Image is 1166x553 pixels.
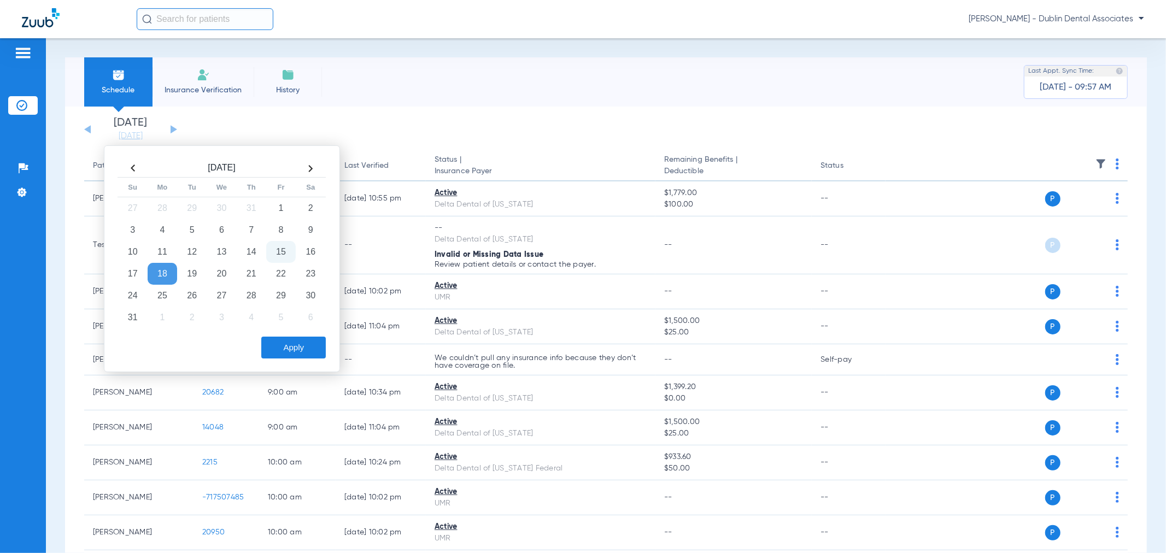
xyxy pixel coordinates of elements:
[282,68,295,81] img: History
[1045,284,1060,299] span: P
[1116,67,1123,75] img: last sync help info
[664,356,672,363] span: --
[336,181,426,216] td: [DATE] 10:55 PM
[664,241,672,249] span: --
[202,389,224,396] span: 20682
[202,493,244,501] span: -717507485
[336,375,426,410] td: [DATE] 10:34 PM
[92,85,144,96] span: Schedule
[84,410,194,445] td: [PERSON_NAME]
[259,375,336,410] td: 9:00 AM
[1116,354,1119,365] img: group-dot-blue.svg
[336,309,426,344] td: [DATE] 11:04 PM
[1116,286,1119,297] img: group-dot-blue.svg
[84,480,194,515] td: [PERSON_NAME]
[664,327,803,338] span: $25.00
[161,85,245,96] span: Insurance Verification
[969,14,1144,25] span: [PERSON_NAME] - Dublin Dental Associates
[344,160,417,172] div: Last Verified
[435,463,647,474] div: Delta Dental of [US_STATE] Federal
[812,151,886,181] th: Status
[1045,490,1060,505] span: P
[435,166,647,177] span: Insurance Payer
[1111,501,1166,553] iframe: Chat Widget
[812,445,886,480] td: --
[98,117,163,142] li: [DATE]
[435,393,647,404] div: Delta Dental of [US_STATE]
[84,375,194,410] td: [PERSON_NAME]
[259,480,336,515] td: 10:00 AM
[1045,455,1060,470] span: P
[344,160,389,172] div: Last Verified
[1045,525,1060,540] span: P
[435,498,647,509] div: UMR
[1116,239,1119,250] img: group-dot-blue.svg
[22,8,60,27] img: Zuub Logo
[148,160,296,178] th: [DATE]
[435,416,647,428] div: Active
[336,515,426,550] td: [DATE] 10:02 PM
[336,344,426,375] td: --
[664,463,803,474] span: $50.00
[98,131,163,142] a: [DATE]
[336,480,426,515] td: [DATE] 10:02 PM
[664,287,672,295] span: --
[435,261,647,268] p: Review patient details or contact the payer.
[435,292,647,303] div: UMR
[435,280,647,292] div: Active
[202,528,225,536] span: 20950
[1028,66,1094,77] span: Last Appt. Sync Time:
[664,381,803,393] span: $1,399.20
[812,480,886,515] td: --
[664,199,803,210] span: $100.00
[664,493,672,501] span: --
[435,327,647,338] div: Delta Dental of [US_STATE]
[812,181,886,216] td: --
[112,68,125,81] img: Schedule
[664,187,803,199] span: $1,779.00
[1045,319,1060,334] span: P
[259,515,336,550] td: 10:00 AM
[664,166,803,177] span: Deductible
[1095,158,1106,169] img: filter.svg
[202,458,218,466] span: 2215
[1116,158,1119,169] img: group-dot-blue.svg
[1116,422,1119,433] img: group-dot-blue.svg
[435,354,647,369] p: We couldn’t pull any insurance info because they don’t have coverage on file.
[259,410,336,445] td: 9:00 AM
[435,187,647,199] div: Active
[435,199,647,210] div: Delta Dental of [US_STATE]
[336,445,426,480] td: [DATE] 10:24 PM
[435,451,647,463] div: Active
[261,337,326,358] button: Apply
[336,216,426,274] td: --
[262,85,314,96] span: History
[14,46,32,60] img: hamburger-icon
[142,14,152,24] img: Search Icon
[664,528,672,536] span: --
[93,160,141,172] div: Patient Name
[1045,238,1060,253] span: P
[435,222,647,234] div: --
[812,344,886,375] td: Self-pay
[664,393,803,404] span: $0.00
[812,375,886,410] td: --
[812,216,886,274] td: --
[812,309,886,344] td: --
[1116,457,1119,468] img: group-dot-blue.svg
[435,533,647,544] div: UMR
[1116,492,1119,503] img: group-dot-blue.svg
[435,521,647,533] div: Active
[202,423,224,431] span: 14048
[1045,385,1060,401] span: P
[435,428,647,439] div: Delta Dental of [US_STATE]
[197,68,210,81] img: Manual Insurance Verification
[435,251,543,258] span: Invalid or Missing Data Issue
[435,486,647,498] div: Active
[93,160,185,172] div: Patient Name
[664,416,803,428] span: $1,500.00
[435,381,647,393] div: Active
[1045,420,1060,436] span: P
[664,451,803,463] span: $933.60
